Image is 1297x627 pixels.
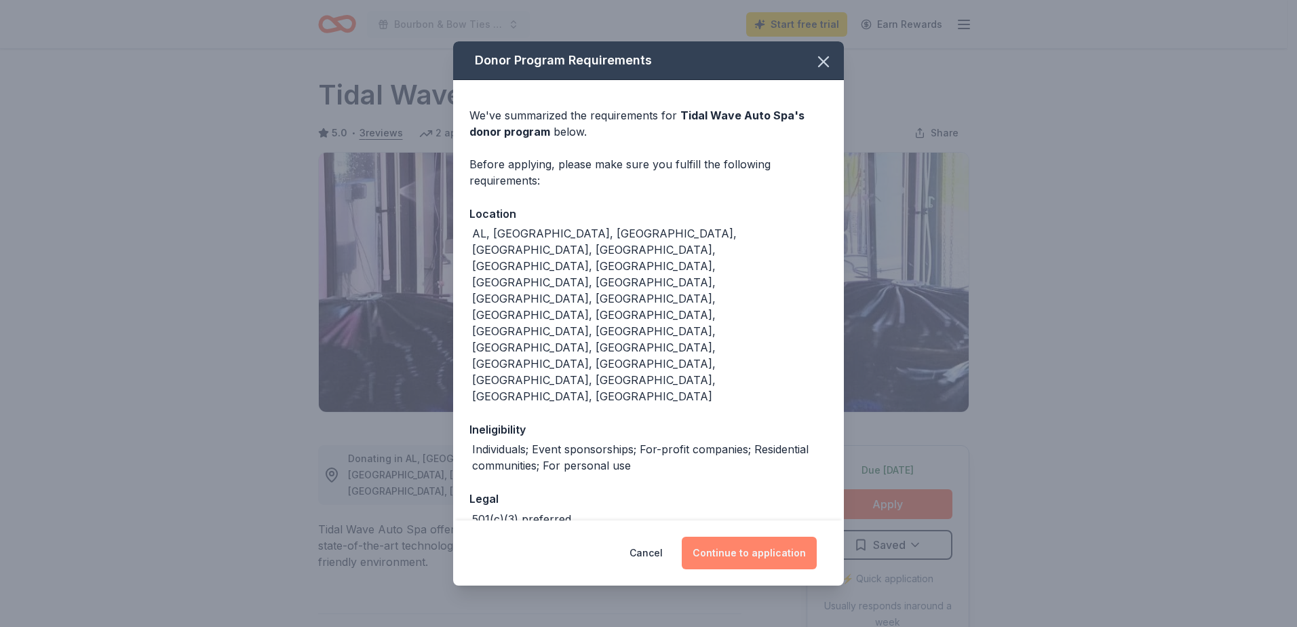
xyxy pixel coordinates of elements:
[469,107,828,140] div: We've summarized the requirements for below.
[472,225,828,404] div: AL, [GEOGRAPHIC_DATA], [GEOGRAPHIC_DATA], [GEOGRAPHIC_DATA], [GEOGRAPHIC_DATA], [GEOGRAPHIC_DATA]...
[472,441,828,474] div: Individuals; Event sponsorships; For-profit companies; Residential communities; For personal use
[472,511,571,527] div: 501(c)(3) preferred
[630,537,663,569] button: Cancel
[469,205,828,223] div: Location
[469,156,828,189] div: Before applying, please make sure you fulfill the following requirements:
[453,41,844,80] div: Donor Program Requirements
[469,421,828,438] div: Ineligibility
[469,490,828,508] div: Legal
[682,537,817,569] button: Continue to application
